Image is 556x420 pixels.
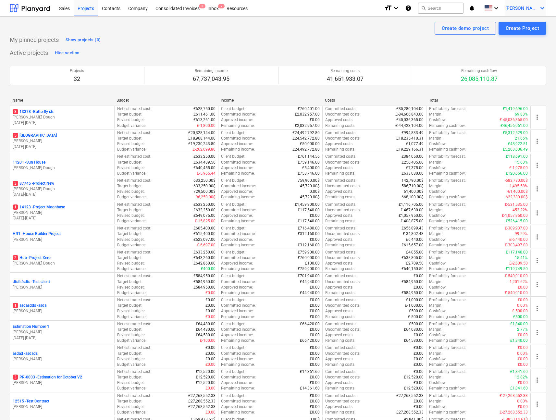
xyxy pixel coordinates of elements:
p: [DATE] - [DATE] [13,335,112,341]
p: Committed income : [221,136,256,141]
div: 813378 -Butterfly str.[PERSON_NAME] Dough[DATE]-[DATE] [13,109,112,126]
p: £633,250.00 [193,207,216,213]
p: £1,419,696.00 [503,106,528,112]
p: 45,720.00$ [300,194,320,200]
p: Remaining income : [221,218,255,224]
p: Committed income : [221,231,256,237]
p: Cashflow : [429,165,447,171]
p: £759,146.00 [298,160,320,165]
p: £611,461.00 [193,112,216,117]
p: [PERSON_NAME] [13,210,112,216]
div: 5[GEOGRAPHIC_DATA][PERSON_NAME][DATE]-[DATE] [13,133,112,149]
p: Net estimated cost : [117,202,151,207]
p: Profitability forecast : [429,226,466,231]
p: £-467,630.00 [401,207,424,213]
p: £18,968,144.00 [188,136,216,141]
p: £-6,440.00 [509,237,528,242]
p: Approved income : [221,213,253,218]
p: £5,312,529.00 [503,130,528,136]
p: £0.00 [310,213,320,218]
div: Budget [117,98,216,103]
span: 3 [13,181,18,186]
p: Margin : [429,207,442,213]
p: £-84,666,843.00 [395,112,424,117]
p: Approved costs : [325,189,353,194]
p: £615,400.00 [193,231,216,237]
p: £24,542,772.80 [292,136,320,141]
p: 87745 - Project New [13,181,54,186]
p: £120,666.00 [506,171,528,176]
iframe: Chat Widget [524,389,556,420]
p: Approved costs : [325,141,353,147]
p: £615,657.00 [402,242,424,248]
p: [DATE] - [DATE] [13,192,112,197]
p: 759,900.00$ [298,178,320,183]
p: Profitability forecast : [429,130,466,136]
span: 1 [13,303,18,308]
p: 633,250.00$ [193,183,216,189]
div: Create Project [506,24,539,32]
p: Profitability forecast : [429,106,466,112]
p: £761,144.56 [298,154,320,159]
p: Revised budget : [117,189,145,194]
div: Name [12,98,111,103]
i: notifications [469,4,475,12]
p: Committed costs : [325,202,356,207]
span: search [421,6,426,11]
p: Projects [70,68,84,74]
span: [PERSON_NAME] [505,6,538,11]
p: Uncommitted costs : [325,231,361,237]
span: more_vert [533,233,541,241]
p: £634,489.56 [193,160,216,165]
p: -99.29% [514,231,528,237]
p: £-531,535.00 [505,202,528,207]
p: Client budget : [221,202,245,207]
p: -622,380.00$ [505,194,528,200]
p: Margin : [429,136,442,141]
p: £605,400.00 [193,226,216,231]
p: £117,540.00 [298,207,320,213]
div: 3PR-0003 -Estimation for October V2[PERSON_NAME] [13,375,112,386]
p: -452.22% [512,207,528,213]
p: £-1,975.00 [509,165,528,171]
p: £633,080.00 [402,171,424,176]
p: [PERSON_NAME] [13,237,112,242]
p: Cashflow : [429,237,447,242]
p: £-1,057,950.00 [502,213,528,218]
p: Remaining cashflow : [429,147,466,152]
p: Remaining costs : [325,218,355,224]
p: £1,057,950.00 [399,213,424,218]
p: £5,263,606.49 [503,147,528,152]
p: Committed income : [221,207,256,213]
p: Remaining costs : [325,171,355,176]
p: 13378 - Butterfly str. [13,109,54,115]
p: asdad - asdads [13,351,38,356]
p: 45,720.00$ [300,183,320,189]
p: Revised budget : [117,141,145,147]
p: £-408,875.00 [401,218,424,224]
p: £1,459,900.00 [295,202,320,207]
p: £526,415.00 [506,218,528,224]
p: Remaining costs : [325,242,355,248]
p: £656,899.43 [402,226,424,231]
div: Costs [325,98,424,103]
p: £5,400.00 [302,165,320,171]
p: £24,492,772.80 [292,147,320,152]
p: £48,922.51 [508,141,528,147]
p: 142,790.00$ [402,178,424,183]
p: Target budget : [117,183,142,189]
p: £-1,800.00 [197,123,216,129]
p: £85,280,104.00 [396,106,424,112]
p: £649,075.00 [193,213,216,218]
p: £256,405.00 [402,160,424,165]
p: £45,036,365.00 [396,117,424,123]
p: Target budget : [117,207,142,213]
p: £633,250.00 [193,154,216,159]
p: Approved income : [221,237,253,242]
span: more_vert [533,257,541,265]
p: 668,100.00$ [402,194,424,200]
p: £118,691.00 [506,154,528,159]
p: £1,077.49 [406,141,424,147]
span: more_vert [533,352,541,360]
span: more_vert [533,328,541,336]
